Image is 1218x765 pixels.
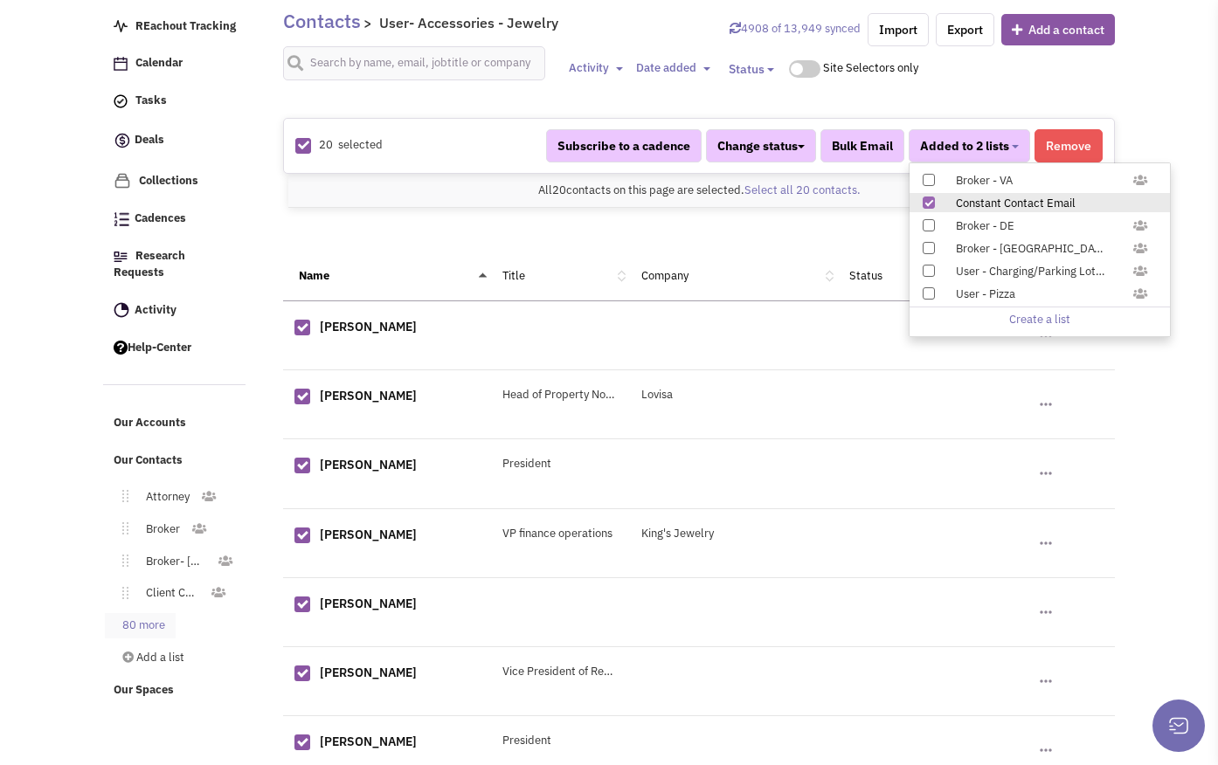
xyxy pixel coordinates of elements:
span: selected [338,137,383,152]
span: Tasks [135,93,167,108]
div: Site Selectors only [823,60,925,77]
span: REachout Tracking [135,18,236,33]
label: Broker - NY [910,238,1170,258]
a: Import [868,13,929,46]
a: Add a list [105,645,243,671]
button: Remove [1035,129,1103,162]
div: King's Jewelry [630,526,838,542]
button: Added to 2 lists [909,129,1030,162]
a: Broker- [GEOGRAPHIC_DATA] [128,549,217,575]
a: Name [299,268,329,283]
button: Subscribe to a cadence [546,129,702,162]
label: User - Charging/Parking Lot Users [910,261,1170,280]
div: Lovisa [630,387,838,403]
span: Our Contacts [114,452,183,467]
img: Move.png [114,555,128,567]
a: [PERSON_NAME] [320,527,417,542]
button: Date added [631,59,716,78]
div: President [491,456,630,472]
a: Cadences [105,203,246,236]
img: Move.png [114,490,128,502]
div: User - Pizza [945,286,1118,303]
a: Sync contacts with Retailsphere [730,21,861,36]
span: All contacts on this page are selected. [538,183,861,197]
img: icon-deals.svg [114,130,131,151]
a: Contacts [283,8,361,33]
a: [PERSON_NAME] [320,596,417,611]
span: Collections [139,173,198,188]
label: Constant Contact Email [910,193,1170,212]
a: Collections [105,164,246,198]
a: Create a list [914,312,1166,328]
a: Our Contacts [105,445,246,478]
div: Constant Contact Email [945,196,1152,212]
div: User - Charging/Parking Lot Users [945,264,1118,280]
a: Client Contact [128,581,210,606]
input: Search by name, email, jobtitle or company [283,46,545,80]
img: icon-tasks.png [114,94,128,108]
img: help.png [114,341,128,355]
a: 80 more [105,613,176,638]
div: Broker - DE [945,218,1118,235]
span: > User- Accessories - Jewelry [363,14,558,31]
span: Date added [636,60,696,75]
span: Cadences [135,211,186,226]
div: VP finance operations [491,526,630,542]
a: [PERSON_NAME] [320,665,417,680]
img: Move.png [114,522,128,534]
button: Status [718,53,785,85]
a: Calendar [105,47,246,80]
div: Broker - VA [945,173,1118,190]
span: Added to 2 lists [920,138,1009,154]
div: President [491,733,630,749]
img: Cadences_logo.png [114,212,129,226]
img: icon-collection-lavender.png [114,172,131,190]
a: Help-Center [105,332,246,365]
a: Activity [105,294,246,327]
img: Calendar.png [114,57,128,71]
img: Research.png [114,252,128,262]
img: Activity.png [114,302,129,318]
span: 20 [552,183,566,197]
img: Rectangle.png [295,138,311,154]
a: Research Requests [105,240,246,290]
button: Add a contact [1001,14,1115,45]
div: Vice President of Real Estate [491,664,630,680]
a: Status [849,268,882,283]
span: Status [729,61,765,77]
a: [PERSON_NAME] [320,319,417,334]
span: Research Requests [114,248,185,279]
a: Company [641,268,689,283]
a: Export.xlsx [936,13,994,46]
button: Activity [564,59,628,78]
label: Broker - VA [910,170,1170,190]
img: Move.png [114,587,128,599]
a: [PERSON_NAME] [320,457,417,472]
button: Change status [706,129,816,162]
span: Activity [569,60,609,75]
a: Deals [105,122,246,160]
div: Head of Property Northern Hemisphere [491,387,630,403]
a: [PERSON_NAME] [320,388,417,403]
a: Tasks [105,85,246,118]
label: Broker - OH [910,148,1170,167]
a: Select all 20 contacts. [744,183,861,197]
span: Our Accounts [114,416,186,431]
div: Broker - [GEOGRAPHIC_DATA] [945,150,1118,167]
a: Attorney [128,485,200,510]
a: REachout Tracking [105,10,246,44]
a: Our Accounts [105,407,246,440]
a: Our Spaces [105,674,246,707]
label: User - Pizza [910,284,1170,303]
span: Calendar [135,56,183,71]
a: Broker [128,517,190,542]
a: Title [502,268,525,283]
a: [PERSON_NAME] [320,734,417,749]
div: Broker - [GEOGRAPHIC_DATA] [945,241,1118,258]
span: 20 [319,137,333,152]
span: Activity [135,302,176,317]
button: Bulk Email [820,129,904,162]
span: Our Spaces [114,682,174,697]
label: Broker - DE [910,216,1170,235]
